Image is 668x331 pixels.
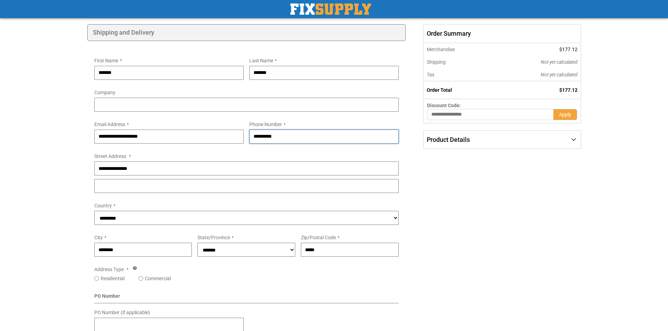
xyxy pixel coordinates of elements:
[424,43,493,56] th: Merchandise
[423,24,581,43] span: Order Summary
[94,90,115,95] span: Company
[94,292,399,303] div: PO Number
[427,59,446,65] span: Shipping
[145,275,171,282] label: Commercial
[94,122,125,127] span: Email Address
[559,47,578,52] span: $177.12
[94,153,126,159] span: Street Address
[424,68,493,81] th: Tax
[249,122,282,127] span: Phone Number
[94,203,112,208] span: Country
[101,275,124,282] label: Residential
[290,4,371,15] img: Fix Industrial Supply
[301,235,336,240] span: Zip/Postal Code
[559,87,578,93] span: $177.12
[541,72,578,77] span: Not yet calculated
[87,24,406,41] div: Shipping and Delivery
[94,267,124,272] span: Address Type
[290,4,371,15] a: store logo
[427,136,470,143] span: Product Details
[94,58,118,63] span: First Name
[94,235,103,240] span: City
[94,310,150,315] span: PO Number (if applicable)
[541,59,578,65] span: Not yet calculated
[249,58,273,63] span: Last Name
[427,87,452,93] strong: Order Total
[553,109,577,120] button: Apply
[197,235,230,240] span: State/Province
[427,103,461,108] span: Discount Code:
[559,112,571,117] span: Apply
